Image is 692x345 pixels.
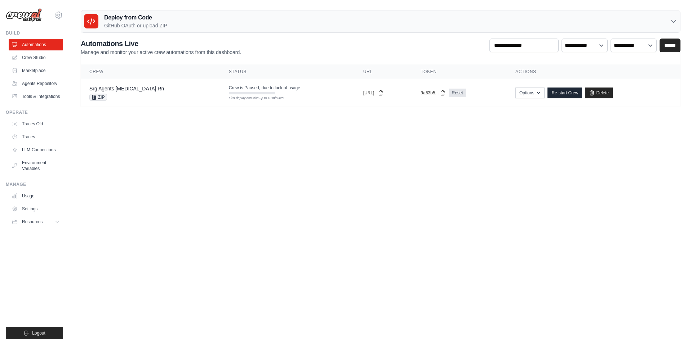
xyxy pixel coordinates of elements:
button: 9a63b5... [421,90,446,96]
a: Delete [585,88,613,98]
th: Token [412,64,507,79]
a: Traces [9,131,63,143]
a: Settings [9,203,63,215]
th: URL [355,64,412,79]
a: Usage [9,190,63,202]
a: Agents Repository [9,78,63,89]
a: Reset [449,89,466,97]
span: Resources [22,219,43,225]
div: Manage [6,182,63,187]
a: Tools & Integrations [9,91,63,102]
a: Marketplace [9,65,63,76]
span: Logout [32,330,45,336]
span: ZIP [89,94,107,101]
th: Actions [507,64,680,79]
th: Status [220,64,355,79]
button: Options [515,88,545,98]
div: Build [6,30,63,36]
img: Logo [6,8,42,22]
h3: Deploy from Code [104,13,167,22]
th: Crew [81,64,220,79]
a: Crew Studio [9,52,63,63]
a: Traces Old [9,118,63,130]
a: Environment Variables [9,157,63,174]
span: Crew is Paused, due to lack of usage [229,85,300,91]
a: Automations [9,39,63,50]
p: Manage and monitor your active crew automations from this dashboard. [81,49,241,56]
a: LLM Connections [9,144,63,156]
button: Resources [9,216,63,228]
div: First deploy can take up to 10 minutes [229,96,275,101]
p: GitHub OAuth or upload ZIP [104,22,167,29]
div: Operate [6,109,63,115]
a: Srg Agents [MEDICAL_DATA] Rn [89,86,164,91]
h2: Automations Live [81,39,241,49]
button: Logout [6,327,63,339]
a: Re-start Crew [547,88,582,98]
